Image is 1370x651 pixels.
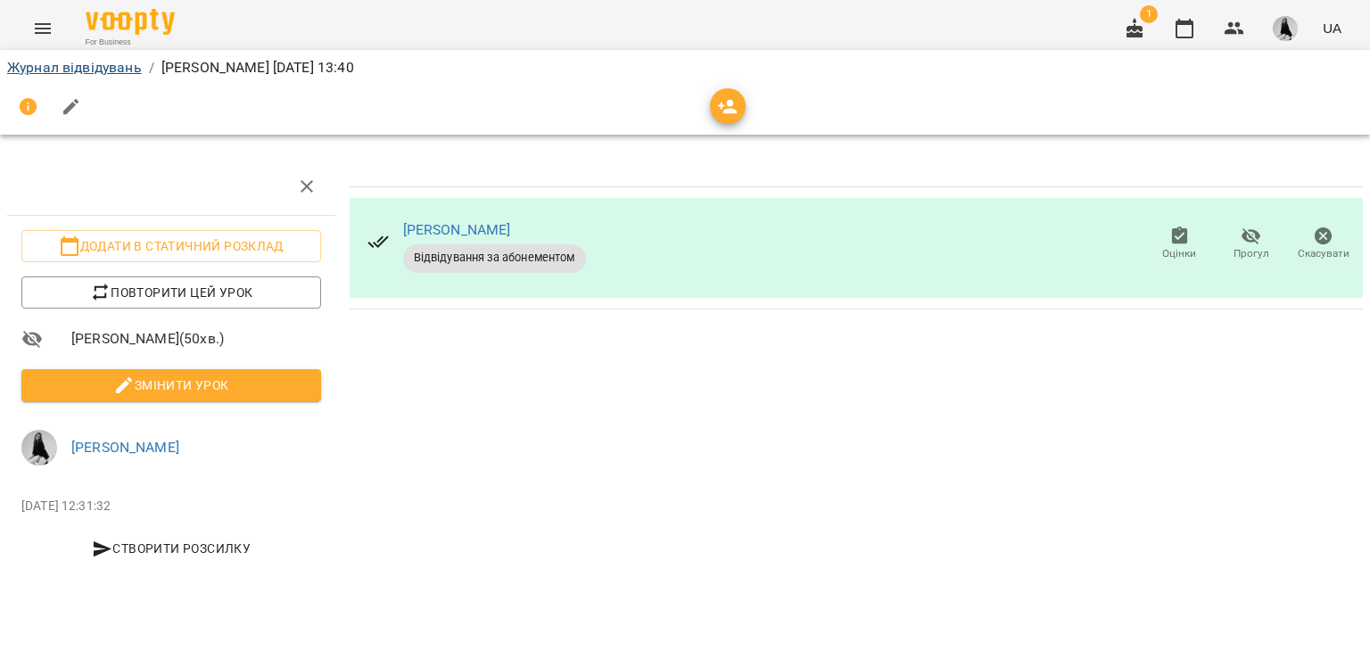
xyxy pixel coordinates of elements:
[21,498,321,515] p: [DATE] 12:31:32
[71,439,179,456] a: [PERSON_NAME]
[403,250,586,266] span: Відвідування за абонементом
[1143,219,1216,269] button: Оцінки
[1287,219,1359,269] button: Скасувати
[36,235,307,257] span: Додати в статичний розклад
[86,37,175,48] span: For Business
[1298,246,1349,261] span: Скасувати
[1140,5,1158,23] span: 1
[21,430,57,466] img: 1ec0e5e8bbc75a790c7d9e3de18f101f.jpeg
[1316,12,1349,45] button: UA
[7,57,1363,78] nav: breadcrumb
[21,7,64,50] button: Menu
[21,532,321,564] button: Створити розсилку
[1162,246,1196,261] span: Оцінки
[29,538,314,559] span: Створити розсилку
[7,59,142,76] a: Журнал відвідувань
[71,328,321,350] span: [PERSON_NAME] ( 50 хв. )
[36,375,307,396] span: Змінити урок
[36,282,307,303] span: Повторити цей урок
[21,230,321,262] button: Додати в статичний розклад
[161,57,354,78] p: [PERSON_NAME] [DATE] 13:40
[149,57,154,78] li: /
[1216,219,1288,269] button: Прогул
[1273,16,1298,41] img: 1ec0e5e8bbc75a790c7d9e3de18f101f.jpeg
[1234,246,1269,261] span: Прогул
[403,221,511,238] a: [PERSON_NAME]
[21,369,321,401] button: Змінити урок
[1323,19,1341,37] span: UA
[21,276,321,309] button: Повторити цей урок
[86,9,175,35] img: Voopty Logo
